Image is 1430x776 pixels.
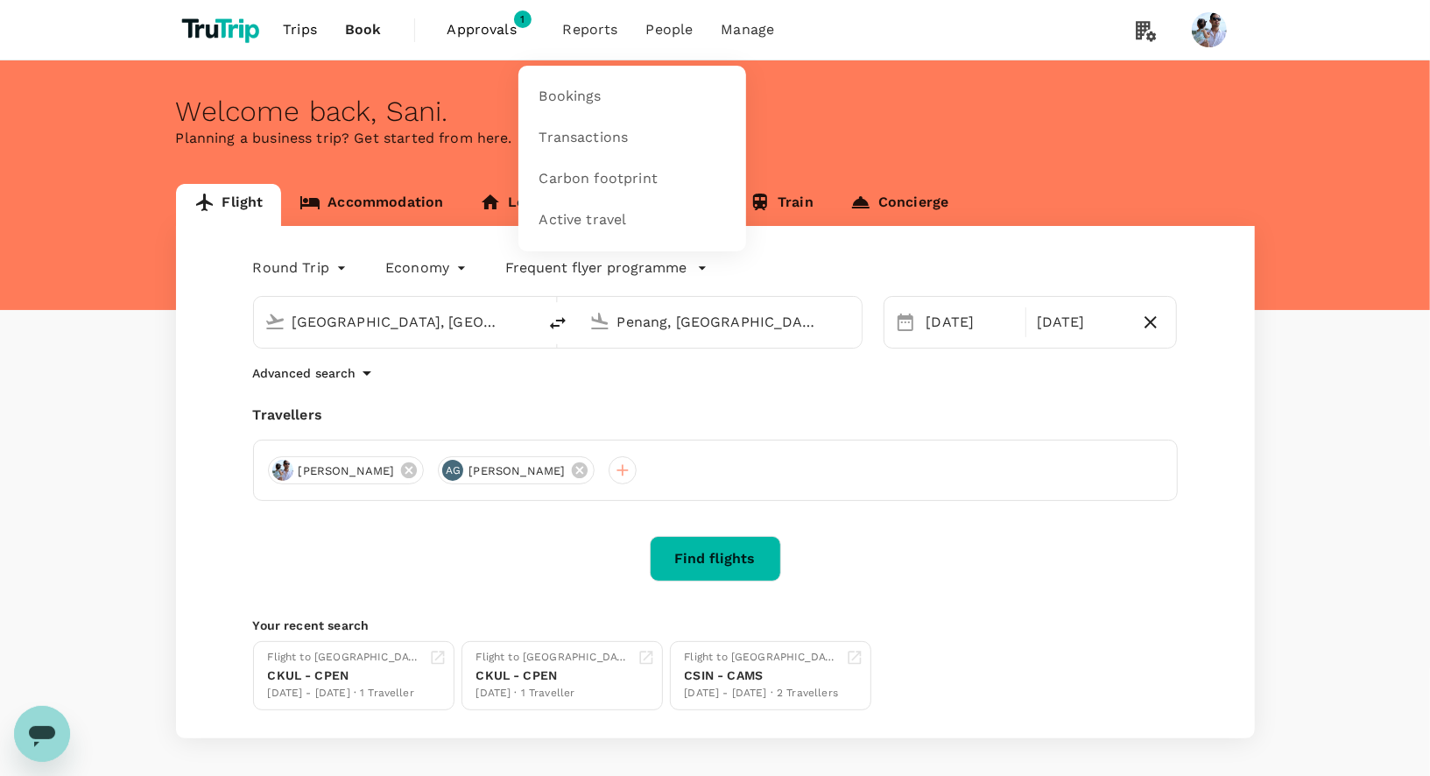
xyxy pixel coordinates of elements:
div: Economy [385,254,470,282]
div: [DATE] - [DATE] · 1 Traveller [268,685,422,702]
div: Flight to [GEOGRAPHIC_DATA] [685,649,839,667]
span: 1 [514,11,532,28]
span: [PERSON_NAME] [288,462,405,480]
div: CSIN - CAMS [685,667,839,685]
div: Flight to [GEOGRAPHIC_DATA] [476,649,630,667]
iframe: Button to launch messaging window [14,706,70,762]
div: CKUL - CPEN [476,667,630,685]
span: People [646,19,694,40]
span: Transactions [539,128,629,148]
a: Bookings [529,76,736,117]
div: CKUL - CPEN [268,667,422,685]
img: TruTrip logo [176,11,270,49]
input: Depart from [292,308,500,335]
span: Bookings [539,87,602,107]
a: Active travel [529,200,736,241]
button: Find flights [650,536,781,582]
span: Carbon footprint [539,169,658,189]
div: [DATE] [919,305,1022,340]
input: Going to [617,308,825,335]
img: avatar-6695f0dd85a4d.png [272,460,293,481]
a: Long stay [461,184,595,226]
a: Transactions [529,117,736,159]
div: Round Trip [253,254,351,282]
a: Carbon footprint [529,159,736,200]
p: Advanced search [253,364,356,382]
button: Open [525,320,528,323]
img: Sani Gouw [1192,12,1227,47]
span: Active travel [539,210,627,230]
div: [DATE] - [DATE] · 2 Travellers [685,685,839,702]
button: Open [849,320,853,323]
span: Approvals [447,19,535,40]
a: Train [731,184,832,226]
div: [DATE] [1030,305,1132,340]
button: delete [537,302,579,344]
span: [PERSON_NAME] [458,462,575,480]
p: Your recent search [253,617,1178,634]
div: Flight to [GEOGRAPHIC_DATA] [268,649,422,667]
div: [PERSON_NAME] [268,456,425,484]
span: Book [345,19,382,40]
button: Advanced search [253,363,377,384]
a: Concierge [832,184,967,226]
button: Frequent flyer programme [505,257,708,279]
p: Frequent flyer programme [505,257,687,279]
span: Trips [283,19,317,40]
p: Planning a business trip? Get started from here. [176,128,1255,149]
div: Welcome back , Sani . [176,95,1255,128]
div: AG[PERSON_NAME] [438,456,595,484]
a: Flight [176,184,282,226]
div: Travellers [253,405,1178,426]
div: AG [442,460,463,481]
span: Manage [721,19,774,40]
div: [DATE] · 1 Traveller [476,685,630,702]
span: Reports [563,19,618,40]
a: Accommodation [281,184,461,226]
